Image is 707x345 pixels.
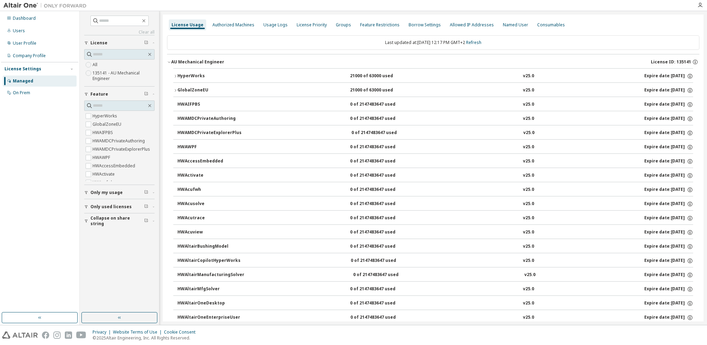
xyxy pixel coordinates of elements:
div: HWAltairManufacturingSolver [177,272,244,278]
button: HWAltairBushingModel0 of 2147483647 usedv25.0Expire date:[DATE] [177,239,693,254]
div: Usage Logs [263,22,288,28]
div: Last updated at: [DATE] 12:17 PM GMT+2 [167,35,699,50]
img: instagram.svg [53,331,61,339]
button: Only used licenses [84,199,155,214]
span: Clear filter [144,218,148,224]
div: 0 of 2147483647 used [353,272,416,278]
label: HWAMDCPrivateAuthoring [93,137,146,145]
label: HWActivate [93,170,116,178]
div: 0 of 2147483647 used [351,258,413,264]
span: Clear filter [144,190,148,195]
div: Expire date: [DATE] [644,272,693,278]
div: Expire date: [DATE] [644,73,693,79]
div: Expire date: [DATE] [644,258,693,264]
div: HWAltairMfgSolver [177,286,240,292]
a: Clear all [84,29,155,35]
div: Authorized Machines [212,22,254,28]
div: User Profile [13,41,36,46]
div: v25.0 [523,315,534,321]
div: 0 of 2147483647 used [351,130,414,136]
div: HWAIFPBS [177,101,240,108]
label: HWAcufwh [93,178,115,187]
button: Feature [84,87,155,102]
button: Collapse on share string [84,213,155,229]
label: HWAIFPBS [93,129,114,137]
label: HWAMDCPrivateExplorerPlus [93,145,151,153]
div: v25.0 [524,272,535,278]
div: v25.0 [523,158,534,165]
div: 0 of 2147483647 used [350,158,412,165]
div: Allowed IP Addresses [450,22,494,28]
div: Expire date: [DATE] [644,187,693,193]
div: License Settings [5,66,41,72]
div: 0 of 2147483647 used [350,300,412,307]
button: AU Mechanical EngineerLicense ID: 135141 [167,54,699,70]
div: v25.0 [523,172,534,179]
label: 135141 - AU Mechanical Engineer [93,69,155,83]
div: v25.0 [523,87,534,94]
div: v25.0 [523,258,534,264]
div: Website Terms of Use [113,329,164,335]
div: v25.0 [523,300,534,307]
div: Users [13,28,25,34]
div: 0 of 2147483647 used [350,187,412,193]
img: altair_logo.svg [2,331,38,339]
button: HWAMDCPrivateAuthoring0 of 2147483647 usedv25.0Expire date:[DATE] [177,111,693,126]
div: HWAcusolve [177,201,240,207]
button: HWAccessEmbedded0 of 2147483647 usedv25.0Expire date:[DATE] [177,154,693,169]
div: HWAcuview [177,229,240,236]
div: 0 of 2147483647 used [350,172,412,179]
button: HWAltairCopilotHyperWorks0 of 2147483647 usedv25.0Expire date:[DATE] [177,253,693,268]
button: HWAcufwh0 of 2147483647 usedv25.0Expire date:[DATE] [177,182,693,197]
img: youtube.svg [76,331,86,339]
div: v25.0 [523,73,534,79]
span: Collapse on share string [90,215,144,227]
div: Groups [336,22,351,28]
div: Consumables [537,22,565,28]
div: Privacy [93,329,113,335]
label: HWAccessEmbedded [93,162,137,170]
div: Expire date: [DATE] [644,172,693,179]
span: License [90,40,107,46]
div: v25.0 [523,244,534,250]
span: Clear filter [144,91,148,97]
div: Expire date: [DATE] [644,130,693,136]
button: HWAIFPBS0 of 2147483647 usedv25.0Expire date:[DATE] [177,97,693,112]
div: Expire date: [DATE] [644,101,693,108]
div: Expire date: [DATE] [644,87,693,94]
div: Expire date: [DATE] [644,229,693,236]
button: Only my usage [84,185,155,200]
div: v25.0 [523,101,534,108]
div: HWAccessEmbedded [177,158,240,165]
div: Expire date: [DATE] [644,201,693,207]
div: Borrow Settings [409,22,441,28]
button: HyperWorks21000 of 63000 usedv25.0Expire date:[DATE] [173,69,693,84]
button: HWAcuview0 of 2147483647 usedv25.0Expire date:[DATE] [177,225,693,240]
span: Clear filter [144,204,148,210]
img: linkedin.svg [65,331,72,339]
div: License Priority [297,22,327,28]
div: Expire date: [DATE] [644,286,693,292]
div: v25.0 [523,286,534,292]
div: HWActivate [177,172,240,179]
div: AU Mechanical Engineer [171,59,224,65]
label: HWAWPF [93,153,112,162]
label: All [93,61,99,69]
div: HWAltairOneEnterpriseUser [177,315,240,321]
div: Expire date: [DATE] [644,315,693,321]
button: HWAcutrace0 of 2147483647 usedv25.0Expire date:[DATE] [177,211,693,226]
a: Refresh [466,39,481,45]
div: 21000 of 63000 used [350,73,412,79]
div: License Usage [172,22,203,28]
div: 21000 of 63000 used [350,87,412,94]
p: © 2025 Altair Engineering, Inc. All Rights Reserved. [93,335,200,341]
div: HWAltairCopilotHyperWorks [177,258,241,264]
div: Expire date: [DATE] [644,144,693,150]
span: License ID: 135141 [651,59,691,65]
button: HWAcusolve0 of 2147483647 usedv25.0Expire date:[DATE] [177,196,693,212]
div: Feature Restrictions [360,22,400,28]
div: HyperWorks [177,73,240,79]
div: v25.0 [523,215,534,221]
button: HWActivate0 of 2147483647 usedv25.0Expire date:[DATE] [177,168,693,183]
div: HWAcutrace [177,215,240,221]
